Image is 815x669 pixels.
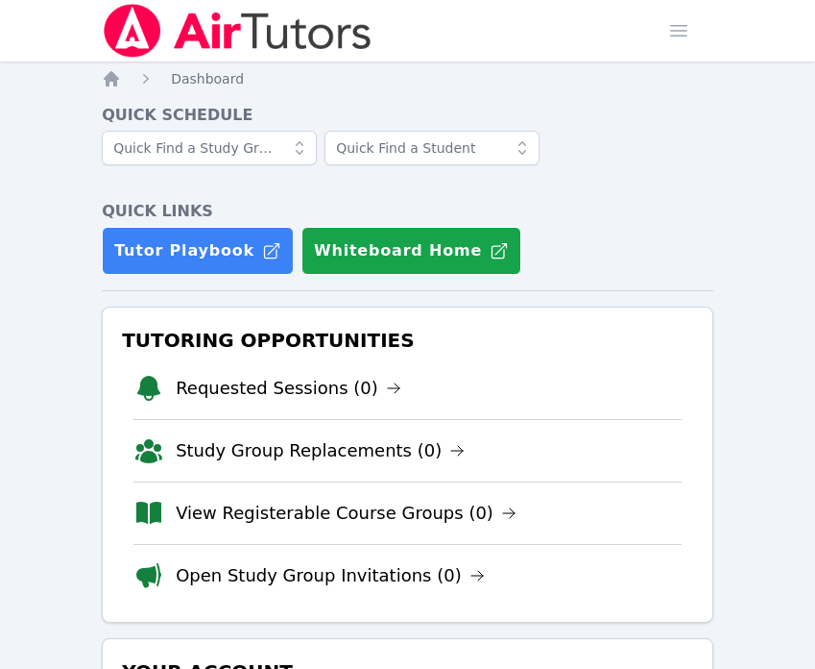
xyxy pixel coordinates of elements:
[176,500,516,527] a: View Registerable Course Groups (0)
[102,4,373,58] img: Air Tutors
[118,323,697,358] h3: Tutoring Opportunities
[176,562,485,589] a: Open Study Group Invitations (0)
[102,104,713,127] h4: Quick Schedule
[171,69,244,88] a: Dashboard
[102,69,713,88] nav: Breadcrumb
[324,131,539,165] input: Quick Find a Student
[102,227,294,275] a: Tutor Playbook
[171,71,244,87] span: Dashboard
[102,200,713,223] h4: Quick Links
[176,375,401,402] a: Requested Sessions (0)
[102,131,317,165] input: Quick Find a Study Group
[176,437,465,464] a: Study Group Replacements (0)
[301,227,521,275] button: Whiteboard Home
